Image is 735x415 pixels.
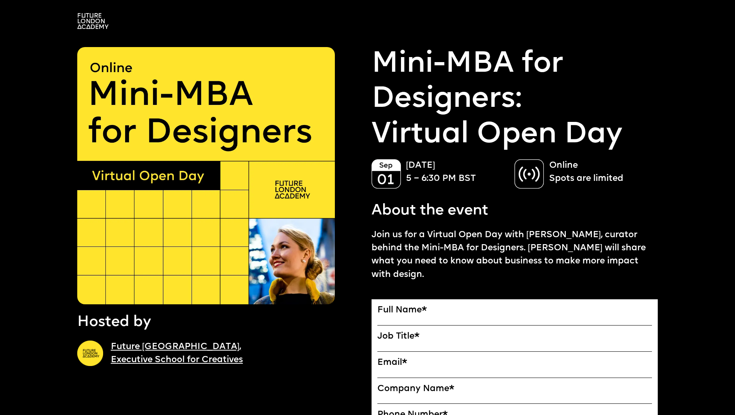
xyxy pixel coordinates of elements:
a: Future [GEOGRAPHIC_DATA],Executive School for Creatives [111,342,243,364]
p: [DATE] 5 – 6:30 PM BST [406,159,476,186]
img: A logo saying in 3 lines: Future London Academy [77,13,109,29]
img: A yellow circle with Future London Academy logo [77,341,103,366]
p: Online Spots are limited [549,159,623,186]
img: A yellow square saying "Online, Mini-MBA for Designers" Virtual Open Day with the photo of curato... [77,47,335,304]
p: Hosted by [77,312,151,332]
label: Email [377,358,652,368]
p: About the event [372,201,488,221]
label: Full Name [377,305,652,315]
label: Company Name [377,384,652,394]
a: Mini-MBA for Designers: [372,47,658,118]
p: Join us for a Virtual Open Day with [PERSON_NAME], curator behind the Mini-MBA for Designers. [PE... [372,229,658,282]
p: Virtual Open Day [372,47,658,153]
label: Job Title [377,331,652,342]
